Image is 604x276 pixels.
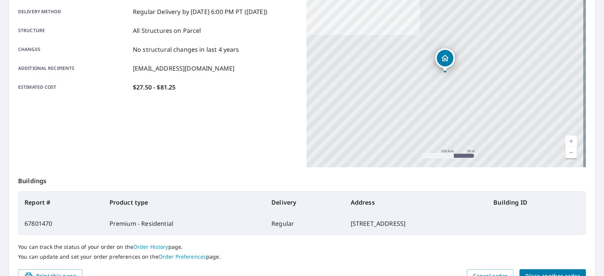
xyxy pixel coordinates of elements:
p: Structure [18,26,130,35]
td: Premium - Residential [103,213,266,234]
p: Regular Delivery by [DATE] 6:00 PM PT ([DATE]) [133,7,267,16]
p: Buildings [18,167,586,191]
p: $27.50 - $81.25 [133,83,176,92]
p: You can track the status of your order on the page. [18,244,586,250]
td: [STREET_ADDRESS] [345,213,488,234]
p: [EMAIL_ADDRESS][DOMAIN_NAME] [133,64,234,73]
a: Order History [133,243,168,250]
th: Delivery [265,192,345,213]
p: Additional recipients [18,64,130,73]
th: Report # [18,192,103,213]
a: Order Preferences [159,253,206,260]
p: Estimated cost [18,83,130,92]
p: All Structures on Parcel [133,26,201,35]
td: 67801470 [18,213,103,234]
p: Changes [18,45,130,54]
th: Building ID [487,192,586,213]
p: Delivery method [18,7,130,16]
a: Current Level 17, Zoom Out [565,147,577,158]
th: Address [345,192,488,213]
th: Product type [103,192,266,213]
p: No structural changes in last 4 years [133,45,239,54]
div: Dropped pin, building 1, Residential property, 141 Buttermilk Ln Hopwood, PA 15445 [435,48,455,72]
p: You can update and set your order preferences on the page. [18,253,586,260]
td: Regular [265,213,345,234]
a: Current Level 17, Zoom In [565,136,577,147]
